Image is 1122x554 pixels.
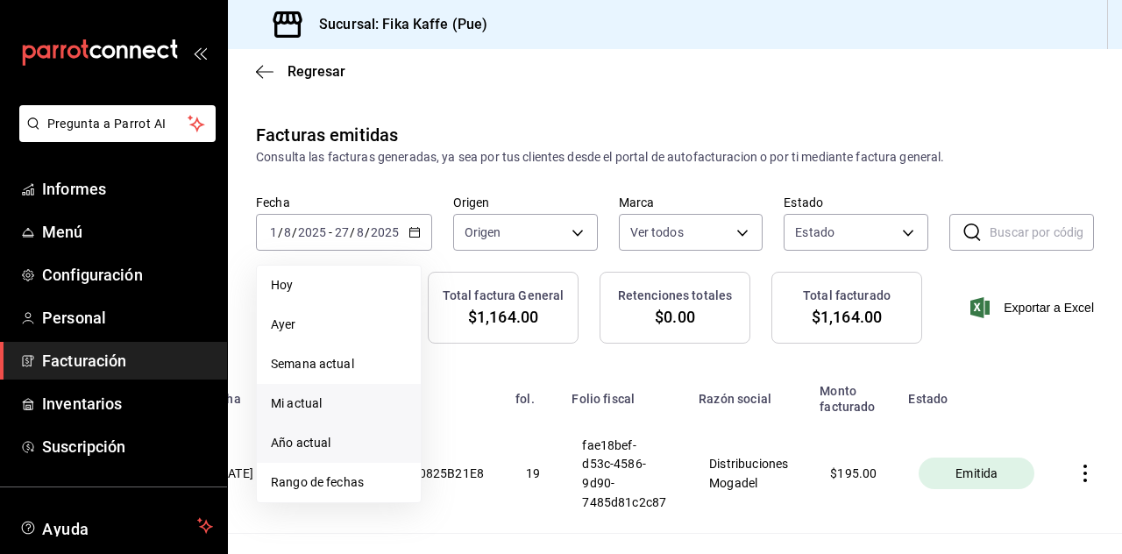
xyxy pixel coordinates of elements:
[42,180,106,198] font: Informes
[699,392,771,406] font: Razón social
[795,225,834,239] font: Estado
[515,392,535,406] font: fol.
[271,317,296,331] font: Ayer
[269,225,278,239] input: --
[297,225,327,239] input: ----
[42,520,89,538] font: Ayuda
[709,458,788,491] font: Distribuciones Mogadel
[784,195,823,210] font: Estado
[42,223,83,241] font: Menú
[278,225,283,239] font: /
[582,438,666,510] font: fae18bef-d53c-4586-9d90-7485d81c2c87
[12,127,216,146] a: Pregunta a Parrot AI
[955,466,998,480] font: Emitida
[217,467,253,481] font: [DATE]
[193,46,207,60] button: abrir_cajón_menú
[42,437,125,456] font: Suscripción
[572,392,635,406] font: Folio fiscal
[292,225,297,239] font: /
[443,288,565,302] font: Total factura General
[381,467,484,481] font: AD9220825B21E8
[526,467,540,481] font: 19
[830,467,837,481] font: $
[256,124,398,146] font: Facturas emitidas
[812,308,882,326] font: $1,164.00
[350,225,355,239] font: /
[630,225,684,239] font: Ver todos
[256,63,345,80] button: Regresar
[19,105,216,142] button: Pregunta a Parrot AI
[655,308,695,326] font: $0.00
[271,396,322,410] font: Mi actual
[42,352,126,370] font: Facturación
[619,195,655,210] font: Marca
[319,16,487,32] font: Sucursal: Fika Kaffe (Pue)
[1004,301,1094,315] font: Exportar a Excel
[329,225,332,239] font: -
[618,288,733,302] font: Retenciones totales
[256,195,290,210] font: Fecha
[468,308,538,326] font: $1,164.00
[820,384,875,414] font: Monto facturado
[453,195,490,210] font: Origen
[283,225,292,239] input: --
[47,117,167,131] font: Pregunta a Parrot AI
[365,225,370,239] font: /
[974,297,1094,318] button: Exportar a Excel
[42,266,143,284] font: Configuración
[42,309,106,327] font: Personal
[42,394,122,413] font: Inventarios
[271,436,330,450] font: Año actual
[271,475,364,489] font: Rango de fechas
[803,288,891,302] font: Total facturado
[271,278,293,292] font: Hoy
[837,467,877,481] font: 195.00
[908,392,948,406] font: Estado
[334,225,350,239] input: --
[256,150,945,164] font: Consulta las facturas generadas, ya sea por tus clientes desde el portal de autofacturacion o por...
[990,215,1094,250] input: Buscar por código
[370,225,400,239] input: ----
[356,225,365,239] input: --
[271,357,354,371] font: Semana actual
[288,63,345,80] font: Regresar
[465,225,501,239] font: Origen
